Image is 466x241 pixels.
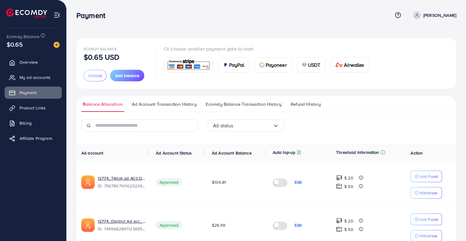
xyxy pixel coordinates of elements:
[291,101,321,108] span: Refund History
[218,57,250,73] a: cardPayPal
[336,149,379,156] p: Threshold information
[156,178,182,186] span: Approved
[7,40,23,49] span: $0.65
[84,53,119,61] p: $0.65 USD
[336,183,342,190] img: top-up amount
[98,175,146,181] a: 12774_Tiktok ad ACCOUNT_1748047846338
[297,57,326,73] a: cardUSDT
[308,61,321,69] span: USDT
[344,174,353,182] p: $ 20
[19,90,37,96] span: Payment
[213,121,233,130] span: All status
[336,218,342,224] img: top-up amount
[132,101,197,108] span: Ad Account Transaction History
[54,42,60,48] img: image
[88,73,102,79] span: Refund
[206,101,282,108] span: Ecomdy Balance Transaction History
[212,222,225,228] span: $26.59
[295,179,302,186] p: Edit
[411,187,442,199] button: Withdraw
[440,214,461,236] iframe: Chat
[54,12,61,19] img: menu
[156,150,192,156] span: Ad Account Status
[302,62,307,67] img: card
[5,87,62,99] a: Payment
[419,216,438,223] p: Add Fund
[223,62,228,67] img: card
[164,58,213,73] a: card
[344,183,353,190] p: $ 50
[411,171,442,182] button: Add Fund
[411,214,442,225] button: Add Fund
[81,218,95,232] img: ic-ads-acc.e4c84228.svg
[419,189,437,197] p: Withdraw
[19,135,52,141] span: Affiliate Program
[164,45,374,52] p: Or choose another payment gate to start
[212,150,252,156] span: Ad Account Balance
[76,11,110,20] h3: Payment
[229,61,244,69] span: PayPal
[212,179,226,185] span: $104.81
[344,226,353,233] p: $ 50
[273,149,296,156] p: Auto top-up
[419,232,437,239] p: Withdraw
[98,218,146,224] a: 12774_Distinct Ad acc_1738239758237
[208,119,284,132] div: Search for option
[335,62,343,67] img: card
[336,175,342,181] img: top-up amount
[233,121,273,130] input: Search for option
[5,71,62,83] a: My ad accounts
[19,120,32,126] span: Billing
[110,70,144,81] button: Add balance
[7,34,40,40] span: Ecomdy Balance
[260,62,265,67] img: card
[330,57,369,73] a: cardAirwallex
[336,226,342,232] img: top-up amount
[295,222,302,229] p: Edit
[5,102,62,114] a: Product Links
[5,56,62,68] a: Overview
[84,70,107,81] button: Refund
[19,74,51,80] span: My ad accounts
[344,61,364,69] span: Airwallex
[254,57,292,73] a: cardPayoneer
[419,173,438,180] p: Add Fund
[344,217,353,225] p: $ 20
[81,150,103,156] span: Ad account
[19,59,38,65] span: Overview
[83,101,123,108] span: Balance Allocation
[115,73,139,79] span: Add balance
[5,132,62,144] a: Affiliate Program
[423,12,456,19] p: [PERSON_NAME]
[98,175,146,189] div: <span class='underline'>12774_Tiktok ad ACCOUNT_1748047846338</span></br>7507807101025239058
[98,218,146,232] div: <span class='underline'>12774_Distinct Ad acc_1738239758237</span></br>7465682897123655681
[166,58,211,72] img: card
[411,11,456,19] a: [PERSON_NAME]
[6,9,47,18] img: logo
[5,117,62,129] a: Billing
[156,221,182,229] span: Approved
[81,175,95,189] img: ic-ads-acc.e4c84228.svg
[98,226,146,232] span: ID: 7465682897123655681
[98,183,146,189] span: ID: 7507807101025239058
[84,46,117,51] span: Ecomdy Balance
[266,61,287,69] span: Payoneer
[19,105,46,111] span: Product Links
[411,150,423,156] span: Action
